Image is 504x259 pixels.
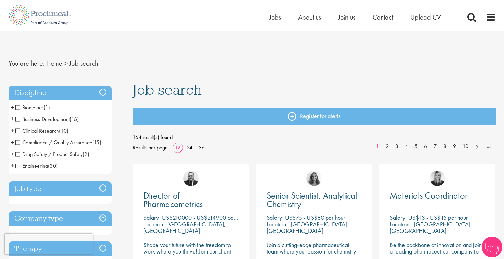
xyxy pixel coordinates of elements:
[440,143,450,150] a: 8
[70,115,79,123] span: (16)
[15,150,89,158] span: Drug Safety / Product Safety
[9,181,112,196] h3: Job type
[11,160,14,171] span: +
[408,214,468,222] p: US$13 - US$15 per hour
[11,114,14,124] span: +
[15,115,79,123] span: Business Development
[482,237,502,257] img: Chatbot
[15,139,92,146] span: Compliance / Quality Assurance
[162,214,252,222] p: US$210000 - US$214900 per annum
[9,211,112,226] h3: Company type
[306,171,322,186] img: Jackie Cerchio
[390,220,411,228] span: Location:
[5,234,93,254] iframe: reCAPTCHA
[69,59,98,68] span: Job search
[298,13,321,22] a: About us
[382,143,392,150] a: 2
[390,191,485,200] a: Materials Coordinator
[64,59,68,68] span: >
[430,171,445,186] img: Janelle Jones
[338,13,355,22] a: Join us
[392,143,402,150] a: 3
[410,13,441,22] a: Upload CV
[430,143,440,150] a: 7
[267,191,362,209] a: Senior Scientist, Analytical Chemistry
[15,104,50,111] span: Biometrics
[401,143,411,150] a: 4
[9,86,112,100] h3: Discipline
[390,220,472,235] p: [GEOGRAPHIC_DATA], [GEOGRAPHIC_DATA]
[15,104,44,111] span: Biometrics
[15,127,59,134] span: Clinical Research
[44,104,50,111] span: (1)
[267,220,288,228] span: Location:
[196,144,207,151] a: 36
[173,144,183,151] a: 12
[143,220,164,228] span: Location:
[11,137,14,147] span: +
[285,214,345,222] p: US$75 - US$80 per hour
[133,132,496,143] span: 164 result(s) found
[267,220,349,235] p: [GEOGRAPHIC_DATA], [GEOGRAPHIC_DATA]
[133,80,202,99] span: Job search
[15,115,70,123] span: Business Development
[15,139,101,146] span: Compliance / Quality Assurance
[143,220,226,235] p: [GEOGRAPHIC_DATA], [GEOGRAPHIC_DATA]
[373,13,393,22] a: Contact
[83,150,89,158] span: (2)
[421,143,431,150] a: 6
[449,143,459,150] a: 9
[269,13,281,22] a: Jobs
[411,143,421,150] a: 5
[481,143,496,150] a: Last
[133,108,496,125] a: Register for alerts
[11,125,14,136] span: +
[15,150,83,158] span: Drug Safety / Product Safety
[267,214,282,222] span: Salary
[143,191,238,209] a: Director of Pharmacometrics
[15,127,68,134] span: Clinical Research
[11,102,14,112] span: +
[143,214,159,222] span: Salary
[184,144,195,151] a: 24
[373,143,383,150] a: 1
[15,162,48,169] span: Engineering
[390,214,405,222] span: Salary
[459,143,472,150] a: 10
[48,162,58,169] span: (30)
[92,139,101,146] span: (15)
[46,59,62,68] a: breadcrumb link
[267,190,357,210] span: Senior Scientist, Analytical Chemistry
[133,143,168,153] span: Results per page
[15,162,58,169] span: Engineering
[59,127,68,134] span: (10)
[390,190,468,201] span: Materials Coordinator
[11,149,14,159] span: +
[183,171,199,186] img: Jakub Hanas
[143,190,203,210] span: Director of Pharmacometrics
[9,59,45,68] span: You are here:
